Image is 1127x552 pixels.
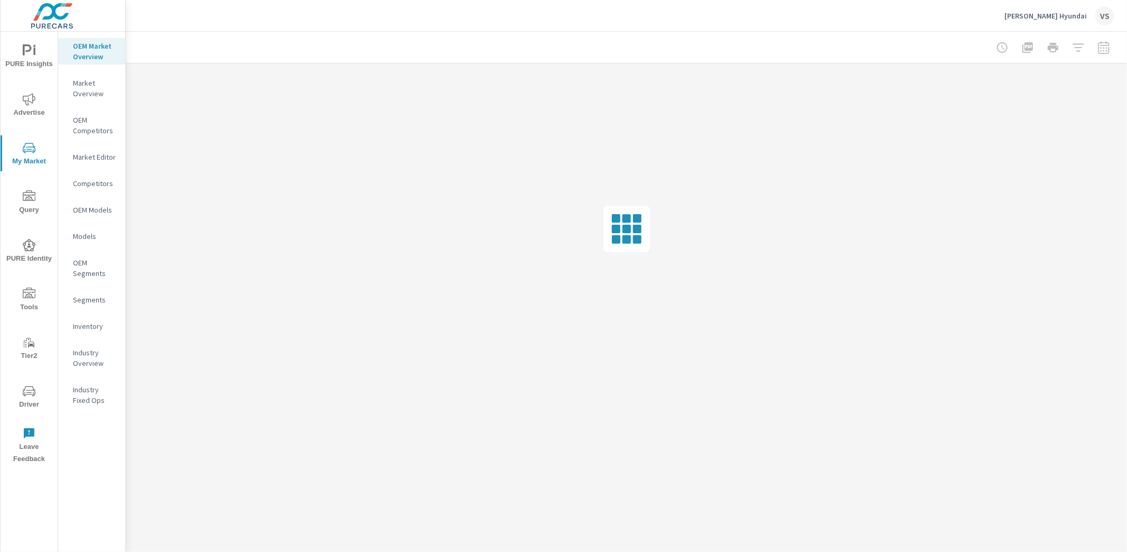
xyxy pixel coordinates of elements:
span: My Market [4,142,54,168]
p: Market Overview [73,78,117,99]
span: Advertise [4,93,54,119]
span: Query [4,190,54,216]
p: Models [73,231,117,242]
p: OEM Competitors [73,115,117,136]
p: OEM Segments [73,257,117,279]
div: OEM Market Overview [58,38,125,65]
span: PURE Identity [4,239,54,265]
p: Market Editor [73,152,117,162]
div: Competitors [58,176,125,191]
div: Models [58,228,125,244]
p: Industry Overview [73,347,117,369]
p: Inventory [73,321,117,332]
div: Segments [58,292,125,308]
div: Market Overview [58,75,125,102]
span: Tools [4,288,54,314]
span: Driver [4,385,54,411]
span: Tier2 [4,336,54,362]
span: PURE Insights [4,44,54,70]
p: Industry Fixed Ops [73,384,117,406]
div: Industry Overview [58,345,125,371]
div: OEM Competitors [58,112,125,139]
p: Segments [73,295,117,305]
div: Inventory [58,318,125,334]
p: [PERSON_NAME] Hyundai [1004,11,1087,21]
div: OEM Models [58,202,125,218]
span: Leave Feedback [4,427,54,465]
div: nav menu [1,32,58,470]
p: Competitors [73,178,117,189]
p: OEM Market Overview [73,41,117,62]
div: OEM Segments [58,255,125,281]
div: Market Editor [58,149,125,165]
div: VS [1095,6,1114,25]
p: OEM Models [73,205,117,215]
div: Industry Fixed Ops [58,382,125,408]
